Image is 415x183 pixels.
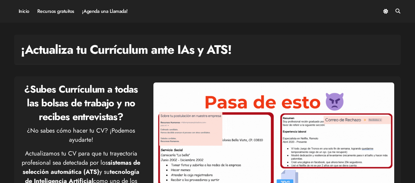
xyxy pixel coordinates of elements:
a: ¡Agenda una Llamada! [78,3,132,20]
h1: ¡Actualiza tu Currículum ante IAs y ATS! [21,41,231,58]
a: Recursos gratuitos [33,3,78,20]
h2: ¿Subes Currículum a todas las bolsas de trabajo y no recibes entrevistas? [21,82,141,123]
a: Inicio [15,3,33,20]
p: ¿No sabes cómo hacer tu CV? ¡Podemos ayudarte! [21,126,141,145]
strong: sistemas de selección automática (ATS) [23,158,140,176]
